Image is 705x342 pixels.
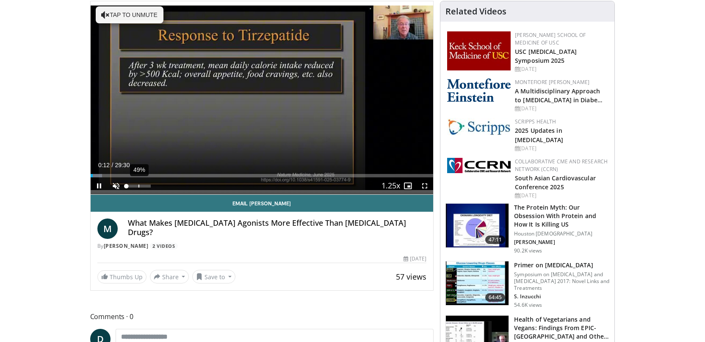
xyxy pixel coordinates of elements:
[91,195,434,212] a: Email [PERSON_NAME]
[445,203,609,254] a: 47:11 The Protein Myth: Our Obsession With Protein and How It Is Killing US Houston [DEMOGRAPHIC_...
[104,242,149,249] a: [PERSON_NAME]
[515,65,608,73] div: [DATE]
[514,239,609,246] p: [PERSON_NAME]
[396,272,426,282] span: 57 views
[515,48,577,64] a: USC [MEDICAL_DATA] Symposium 2025
[515,118,556,125] a: Scripps Health
[446,204,509,248] img: b7b8b05e-5021-418b-a89a-60a270e7cf82.150x105_q85_crop-smart_upscale.jpg
[91,1,434,195] video-js: Video Player
[90,311,434,322] span: Comments 0
[445,6,506,17] h4: Related Videos
[514,230,609,237] p: Houston [DEMOGRAPHIC_DATA]
[404,255,426,263] div: [DATE]
[514,261,609,269] h3: Primer on [MEDICAL_DATA]
[514,247,542,254] p: 90.2K views
[96,6,163,23] button: Tap to unmute
[447,31,511,70] img: 7b941f1f-d101-407a-8bfa-07bd47db01ba.png.150x105_q85_autocrop_double_scale_upscale_version-0.2.jpg
[515,105,608,112] div: [DATE]
[515,78,589,86] a: Montefiore [PERSON_NAME]
[91,177,108,194] button: Pause
[150,243,178,250] a: 2 Videos
[515,87,603,104] a: A Multidisciplinary Approach to [MEDICAL_DATA] in Diabe…
[108,177,124,194] button: Unmute
[514,271,609,292] p: Symposium on [MEDICAL_DATA] and [MEDICAL_DATA] 2017: Novel Links and Treatments
[447,158,511,173] img: a04ee3ba-8487-4636-b0fb-5e8d268f3737.png.150x105_q85_autocrop_double_scale_upscale_version-0.2.png
[192,270,235,283] button: Save to
[445,261,609,308] a: 64:45 Primer on [MEDICAL_DATA] Symposium on [MEDICAL_DATA] and [MEDICAL_DATA] 2017: Novel Links a...
[514,293,609,300] p: S. Inzucchi
[97,242,427,250] div: By
[128,219,427,237] h4: What Makes [MEDICAL_DATA] Agonists More Effective Than [MEDICAL_DATA] Drugs?
[447,118,511,135] img: c9f2b0b7-b02a-4276-a72a-b0cbb4230bc1.jpg.150x105_q85_autocrop_double_scale_upscale_version-0.2.jpg
[515,126,563,143] a: 2025 Updates in [MEDICAL_DATA]
[446,261,509,306] img: 022d2313-3eaa-4549-99ac-ae6801cd1fdc.150x105_q85_crop-smart_upscale.jpg
[485,235,506,244] span: 47:11
[150,270,189,283] button: Share
[416,177,433,194] button: Fullscreen
[399,177,416,194] button: Enable picture-in-picture mode
[514,302,542,308] p: 54.6K views
[447,78,511,102] img: b0142b4c-93a1-4b58-8f91-5265c282693c.png.150x105_q85_autocrop_double_scale_upscale_version-0.2.png
[91,174,434,177] div: Progress Bar
[515,158,608,173] a: Collaborative CME and Research Network (CCRN)
[97,270,147,283] a: Thumbs Up
[485,293,506,302] span: 64:45
[515,192,608,199] div: [DATE]
[515,31,586,46] a: [PERSON_NAME] School of Medicine of USC
[127,185,151,188] div: Volume Level
[514,203,609,229] h3: The Protein Myth: Our Obsession With Protein and How It Is Killing US
[98,162,110,168] span: 0:12
[515,174,596,191] a: South Asian Cardiovascular Conference 2025
[115,162,130,168] span: 29:30
[97,219,118,239] a: M
[515,145,608,152] div: [DATE]
[112,162,113,168] span: /
[514,315,609,341] h3: Health of Vegetarians and Vegans: Findings From EPIC-[GEOGRAPHIC_DATA] and Othe…
[382,177,399,194] button: Playback Rate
